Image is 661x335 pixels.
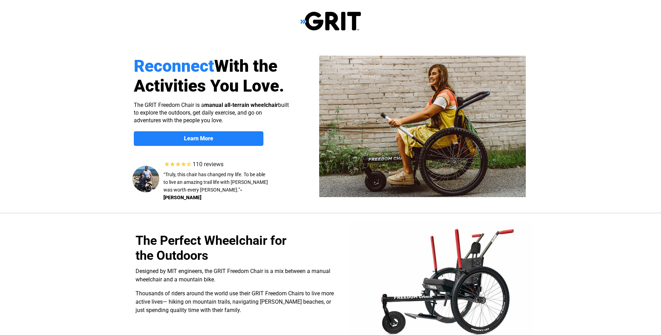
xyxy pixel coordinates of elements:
span: “Truly, this chair has changed my life. To be able to live an amazing trail life with [PERSON_NAM... [163,172,268,193]
span: The GRIT Freedom Chair is a built to explore the outdoors, get daily exercise, and go on adventur... [134,102,289,124]
strong: Learn More [184,135,213,142]
strong: manual all-terrain wheelchair [204,102,278,108]
span: With the [214,56,277,76]
span: Thousands of riders around the world use their GRIT Freedom Chairs to live more active lives— hik... [136,290,334,313]
span: Designed by MIT engineers, the GRIT Freedom Chair is a mix between a manual wheelchair and a moun... [136,268,330,283]
span: Activities You Love. [134,76,284,96]
span: The Perfect Wheelchair for the Outdoors [136,233,286,263]
span: Reconnect [134,56,214,76]
a: Learn More [134,131,263,146]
